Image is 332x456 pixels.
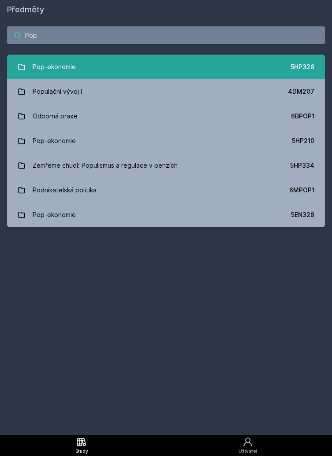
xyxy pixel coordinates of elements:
a: Pop-ekonomie 5EN328 [7,202,325,227]
a: Pop-ekonomie 5HP210 [7,129,325,153]
div: Pop-ekonomie [33,132,76,150]
div: Pop-ekonomie [33,58,76,76]
a: Zemřeme chudí: Populismus a regulace v penzích 5HP334 [7,153,325,178]
div: 6MPOP1 [289,186,314,195]
a: Populační vývoj I 4DM207 [7,79,325,104]
div: Zemřeme chudí: Populismus a regulace v penzích [33,157,178,174]
a: Pop-ekonomie 5HP328 [7,55,325,79]
div: 5HP328 [291,63,314,71]
div: Populační vývoj I [33,83,82,100]
a: Uživatel [163,435,332,456]
div: Podnikatelská politika [33,181,97,199]
h1: Předměty [7,4,325,16]
div: Study [75,448,88,455]
a: Odborná praxe 6BPOP1 [7,104,325,129]
div: Uživatel [239,448,257,455]
div: 5HP210 [292,136,314,145]
div: Pop-ekonomie [33,206,76,224]
div: 6BPOP1 [291,112,314,121]
input: Název nebo ident předmětu… [7,26,325,44]
div: 5HP334 [290,161,314,170]
div: Odborná praxe [33,107,78,125]
div: 5EN328 [291,210,314,219]
div: 4DM207 [288,87,314,96]
a: Podnikatelská politika 6MPOP1 [7,178,325,202]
